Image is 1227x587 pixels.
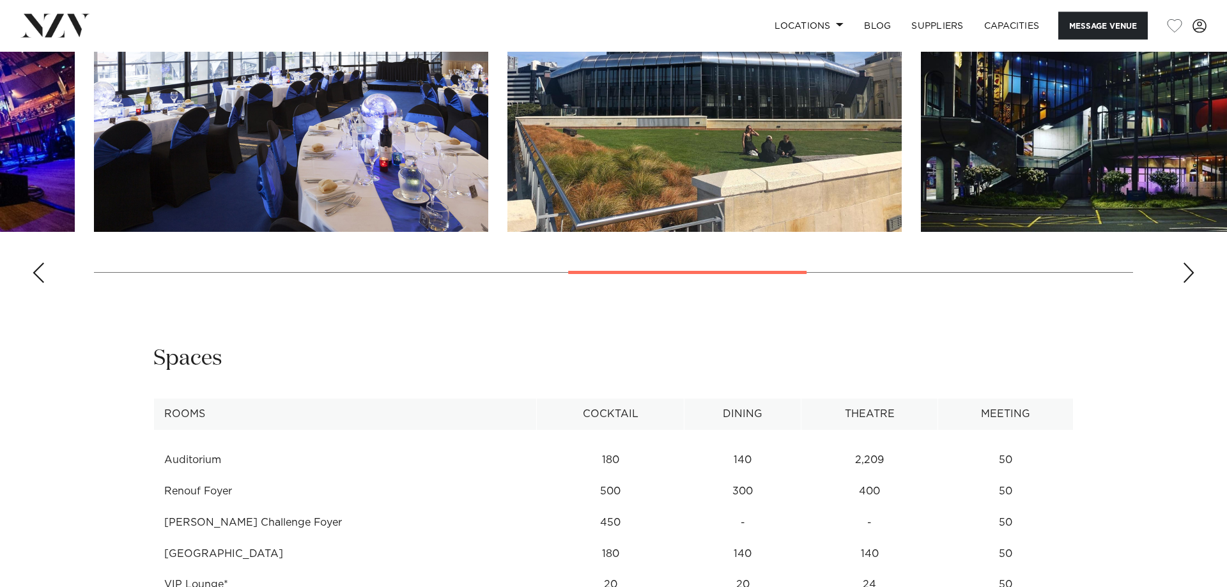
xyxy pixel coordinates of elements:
td: Auditorium [154,445,537,476]
td: 140 [684,445,801,476]
td: 450 [537,507,684,538]
td: [PERSON_NAME] Challenge Foyer [154,507,537,538]
a: Locations [764,12,854,40]
td: 300 [684,476,801,507]
th: Meeting [938,399,1074,430]
td: 50 [938,445,1074,476]
button: Message Venue [1058,12,1148,40]
td: - [684,507,801,538]
td: 2,209 [801,445,938,476]
a: Capacities [974,12,1050,40]
td: Renouf Foyer [154,476,537,507]
a: BLOG [854,12,901,40]
td: 140 [684,538,801,570]
th: Dining [684,399,801,430]
td: 500 [537,476,684,507]
td: 180 [537,538,684,570]
td: [GEOGRAPHIC_DATA] [154,538,537,570]
td: 140 [801,538,938,570]
h2: Spaces [153,344,222,373]
th: Rooms [154,399,537,430]
td: 180 [537,445,684,476]
th: Theatre [801,399,938,430]
td: 400 [801,476,938,507]
a: SUPPLIERS [901,12,973,40]
th: Cocktail [537,399,684,430]
td: - [801,507,938,538]
td: 50 [938,507,1074,538]
img: nzv-logo.png [20,14,90,37]
td: 50 [938,476,1074,507]
td: 50 [938,538,1074,570]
